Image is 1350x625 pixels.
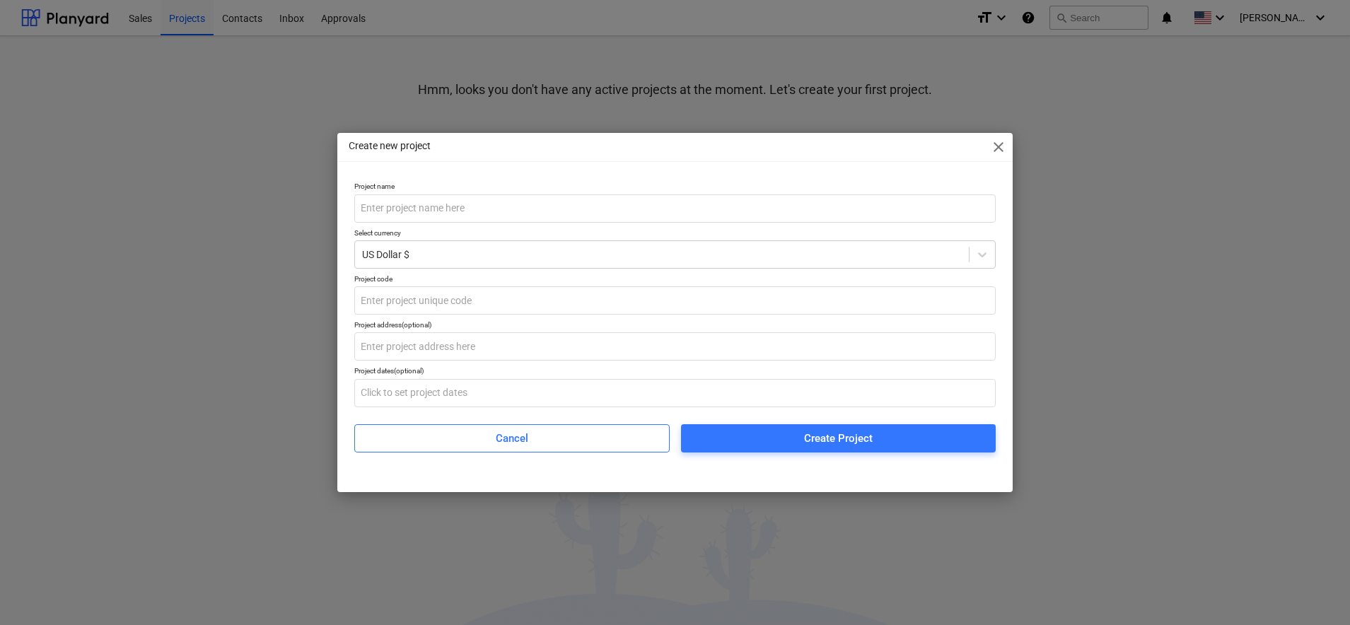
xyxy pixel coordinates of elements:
p: Project code [354,274,996,286]
input: Enter project address here [354,332,996,361]
p: Select currency [354,228,996,240]
div: Create Project [804,429,873,448]
input: Enter project unique code [354,286,996,315]
div: Project dates (optional) [354,366,996,375]
p: Project name [354,182,996,194]
div: Cancel [496,429,528,448]
span: close [990,139,1007,156]
button: Create Project [681,424,996,452]
input: Enter project name here [354,194,996,223]
button: Cancel [354,424,669,452]
div: Project address (optional) [354,320,996,329]
iframe: Chat Widget [1279,557,1350,625]
input: Click to set project dates [354,379,996,407]
p: Create new project [349,139,431,153]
